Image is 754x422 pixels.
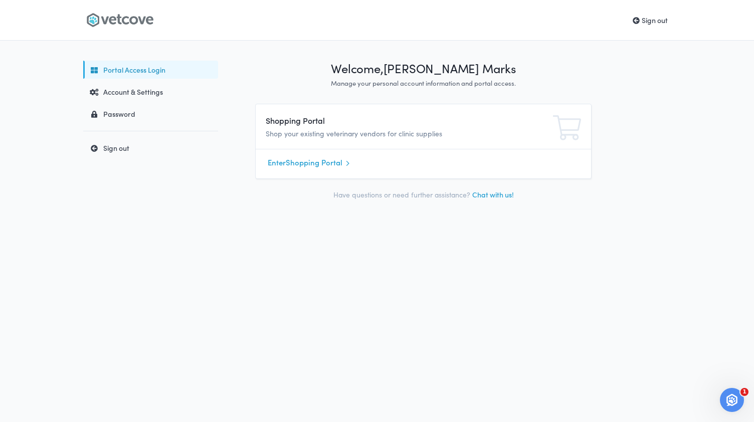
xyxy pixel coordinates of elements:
p: Have questions or need further assistance? [255,189,592,200]
span: 1 [740,388,748,396]
a: Chat with us! [472,189,514,199]
a: Portal Access Login [83,61,218,79]
div: Password [85,109,213,119]
a: Sign out [83,139,218,157]
div: Sign out [85,143,213,153]
h4: Shopping Portal [266,114,476,126]
a: Sign out [633,15,668,25]
a: Password [83,105,218,123]
p: Manage your personal account information and portal access. [255,79,592,88]
a: Account & Settings [83,83,218,101]
h1: Welcome, [PERSON_NAME] Marks [255,61,592,77]
a: EnterShopping Portal [268,155,579,170]
div: Portal Access Login [85,65,213,75]
iframe: Intercom live chat [720,388,744,412]
p: Shop your existing veterinary vendors for clinic supplies [266,128,476,139]
div: Account & Settings [85,87,213,97]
